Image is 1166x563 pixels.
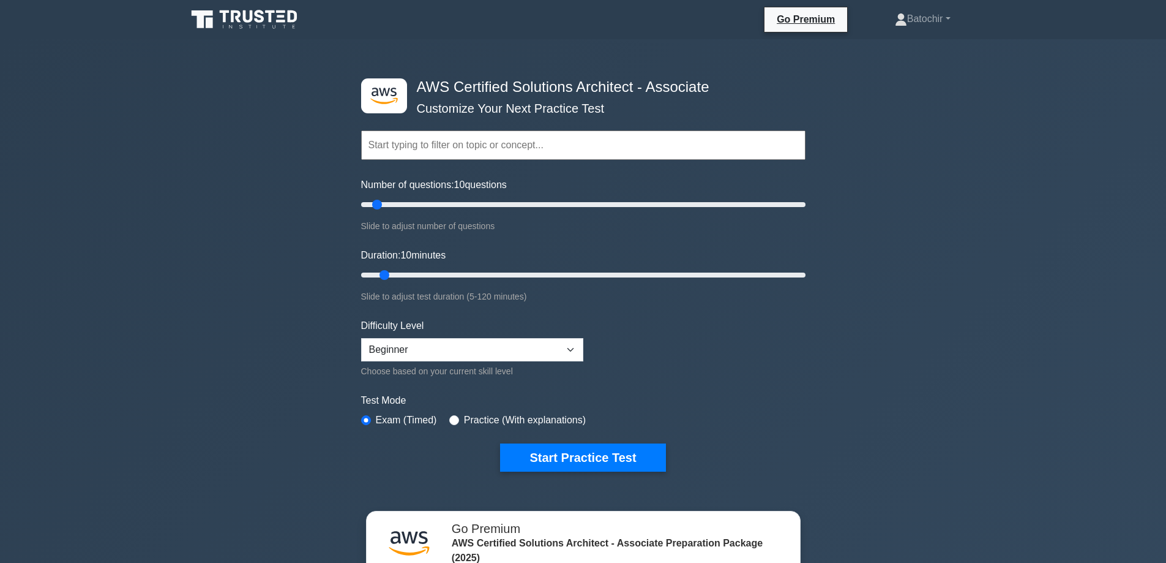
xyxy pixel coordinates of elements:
a: Batochir [865,7,980,31]
span: 10 [400,250,411,260]
label: Duration: minutes [361,248,446,263]
label: Practice (With explanations) [464,413,586,428]
div: Choose based on your current skill level [361,364,583,379]
div: Slide to adjust test duration (5-120 minutes) [361,289,805,304]
label: Number of questions: questions [361,178,507,192]
label: Exam (Timed) [376,413,437,428]
span: 10 [454,179,465,190]
div: Slide to adjust number of questions [361,219,805,233]
h4: AWS Certified Solutions Architect - Associate [412,78,746,96]
input: Start typing to filter on topic or concept... [361,130,805,160]
label: Test Mode [361,393,805,408]
button: Start Practice Test [500,444,665,472]
label: Difficulty Level [361,319,424,333]
a: Go Premium [769,12,842,27]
